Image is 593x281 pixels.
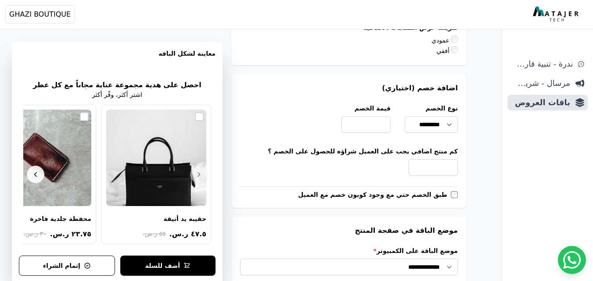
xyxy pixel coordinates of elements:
label: أفقي [436,47,458,54]
span: باقات العروض [511,96,570,109]
span: ٣٠ ر.س. [24,229,47,238]
label: عمودي [431,37,458,44]
div: حقيبة يد أنيقة [163,215,206,223]
label: موضع الباقة على الكمبيوتر [240,246,458,255]
h2: احصل على هدية مجموعة عناية مجاناً مع كل عطر [33,80,201,90]
span: GHAZI BOUTIQUE [9,9,71,20]
input: أفقي [451,46,458,53]
img: MatajerTech Logo [533,7,581,22]
button: أضف للسلة [120,256,216,276]
p: اشتر أكثر، وفّر أكثر [92,90,143,100]
input: عمودي [451,36,458,43]
button: GHAZI BOUTIQUE [5,5,75,24]
span: ندرة - تنبية قارب علي النفاذ [511,58,573,70]
span: ٤٧.٥ ر.س. [169,229,206,239]
label: كم منتج اضافي يجب على العميل شراؤه للحصول على الخصم ؟ [240,147,458,156]
span: ٥٥ ر.س. [143,229,165,238]
label: نوع الخصم [405,104,458,113]
h3: معاينة لشكل الباقه [19,49,216,68]
label: طبق الخصم حتي مع وجود كوبون خصم مع العميل [298,190,451,199]
button: إتمام الشراء [19,256,115,276]
button: Next [27,166,44,183]
span: مرسال - شريط دعاية [511,77,570,89]
h3: اضافة خصم (اختياري) [240,83,458,93]
label: قيمة الخصم [341,104,391,113]
button: Previous [190,166,208,183]
h3: موضع الباقة في صفحة المنتج [240,225,458,236]
div: محفظة جلدية فاخرة [30,215,91,223]
span: ٢٣.٧٥ ر.س. [50,229,91,239]
img: حقيبة يد أنيقة [106,110,206,206]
